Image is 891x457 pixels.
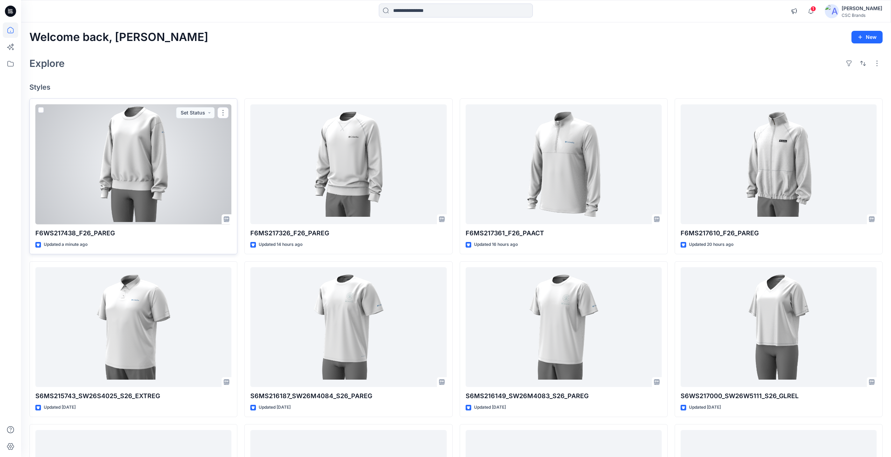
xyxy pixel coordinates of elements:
a: F6WS217438_F26_PAREG [35,104,231,224]
p: Updated [DATE] [259,404,291,411]
div: CSC Brands [842,13,882,18]
p: Updated [DATE] [474,404,506,411]
p: S6WS217000_SW26W5111_S26_GLREL [681,391,877,401]
p: S6MS216187_SW26M4084_S26_PAREG [250,391,446,401]
div: [PERSON_NAME] [842,4,882,13]
a: S6WS217000_SW26W5111_S26_GLREL [681,267,877,387]
p: Updated 20 hours ago [689,241,733,248]
h4: Styles [29,83,883,91]
p: F6MS217361_F26_PAACT [466,228,662,238]
a: F6MS217326_F26_PAREG [250,104,446,224]
p: Updated a minute ago [44,241,88,248]
p: F6WS217438_F26_PAREG [35,228,231,238]
span: 1 [810,6,816,12]
a: F6MS217610_F26_PAREG [681,104,877,224]
p: Updated 16 hours ago [474,241,518,248]
button: New [851,31,883,43]
img: avatar [825,4,839,18]
a: S6MS215743_SW26S4025_S26_EXTREG [35,267,231,387]
h2: Explore [29,58,65,69]
a: F6MS217361_F26_PAACT [466,104,662,224]
p: F6MS217610_F26_PAREG [681,228,877,238]
p: Updated [DATE] [689,404,721,411]
p: Updated [DATE] [44,404,76,411]
a: S6MS216149_SW26M4083_S26_PAREG [466,267,662,387]
p: S6MS215743_SW26S4025_S26_EXTREG [35,391,231,401]
p: Updated 14 hours ago [259,241,302,248]
a: S6MS216187_SW26M4084_S26_PAREG [250,267,446,387]
p: S6MS216149_SW26M4083_S26_PAREG [466,391,662,401]
p: F6MS217326_F26_PAREG [250,228,446,238]
h2: Welcome back, [PERSON_NAME] [29,31,208,44]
